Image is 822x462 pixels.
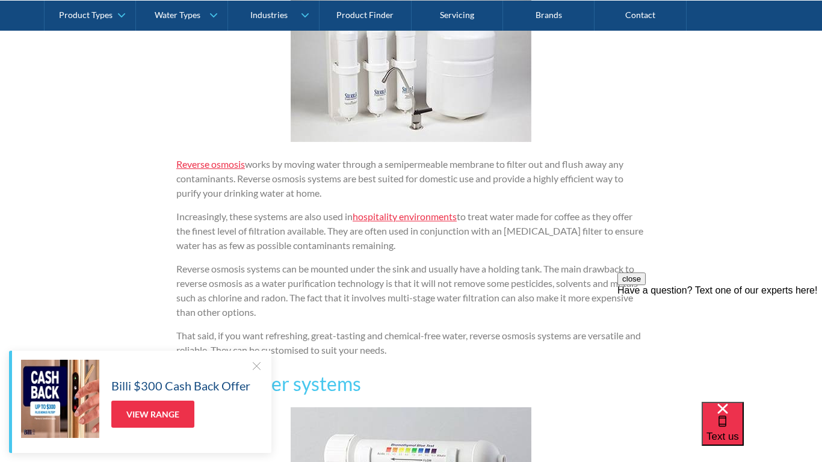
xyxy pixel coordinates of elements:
[59,10,113,20] div: Product Types
[176,262,646,319] p: Reverse osmosis systems can be mounted under the sink and usually have a holding tank. The main d...
[176,209,646,253] p: Increasingly, these systems are also used in to treat water made for coffee as they offer the fin...
[176,369,646,398] h3: Alkaline filter systems
[111,377,250,395] h5: Billi $300 Cash Back Offer
[617,273,822,417] iframe: podium webchat widget prompt
[155,10,200,20] div: Water Types
[176,328,646,357] p: That said, if you want refreshing, great-tasting and chemical-free water, reverse osmosis systems...
[111,401,194,428] a: View Range
[21,360,99,438] img: Billi $300 Cash Back Offer
[702,402,822,462] iframe: podium webchat widget bubble
[176,157,646,200] p: works by moving water through a semipermeable membrane to filter out and flush away any contamina...
[353,211,457,222] a: hospitality environments
[250,10,288,20] div: Industries
[176,158,245,170] a: Reverse osmosis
